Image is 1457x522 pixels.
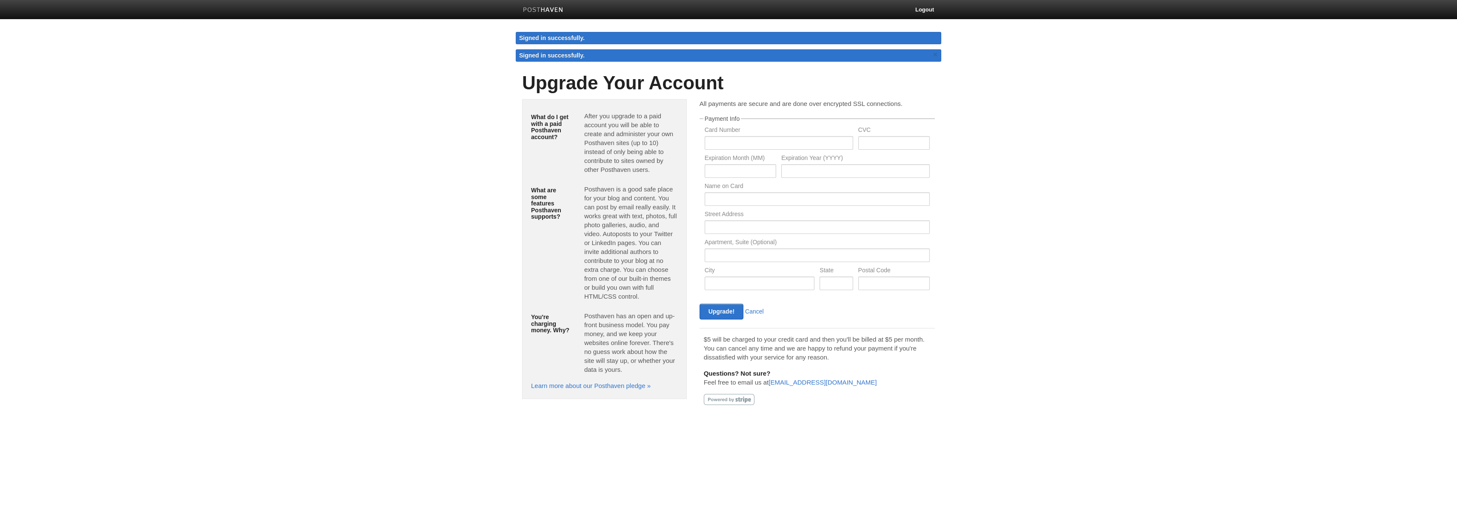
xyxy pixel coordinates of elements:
label: Postal Code [858,267,930,275]
p: All payments are secure and are done over encrypted SSL connections. [700,99,935,108]
p: $5 will be charged to your credit card and then you'll be billed at $5 per month. You can cancel ... [704,335,931,362]
a: [EMAIL_ADDRESS][DOMAIN_NAME] [768,379,877,386]
p: Posthaven has an open and up-front business model. You pay money, and we keep your websites onlin... [584,311,678,374]
label: CVC [858,127,930,135]
input: Upgrade! [700,304,743,319]
h1: Upgrade Your Account [522,73,935,93]
a: × [931,49,939,60]
p: Feel free to email us at [704,369,931,387]
h5: You're charging money. Why? [531,314,571,334]
p: Posthaven is a good safe place for your blog and content. You can post by email really easily. It... [584,185,678,301]
h5: What are some features Posthaven supports? [531,187,571,220]
div: Signed in successfully. [516,32,941,44]
label: Expiration Month (MM) [705,155,776,163]
b: Questions? Not sure? [704,370,771,377]
h5: What do I get with a paid Posthaven account? [531,114,571,140]
label: City [705,267,815,275]
p: After you upgrade to a paid account you will be able to create and administer your own Posthaven ... [584,111,678,174]
label: Name on Card [705,183,930,191]
a: Cancel [745,308,764,315]
legend: Payment Info [703,116,741,122]
img: Posthaven-bar [523,7,563,14]
label: Card Number [705,127,853,135]
a: Learn more about our Posthaven pledge » [531,382,651,389]
span: Signed in successfully. [519,52,585,59]
label: State [820,267,853,275]
label: Street Address [705,211,930,219]
label: Expiration Year (YYYY) [781,155,930,163]
label: Apartment, Suite (Optional) [705,239,930,247]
